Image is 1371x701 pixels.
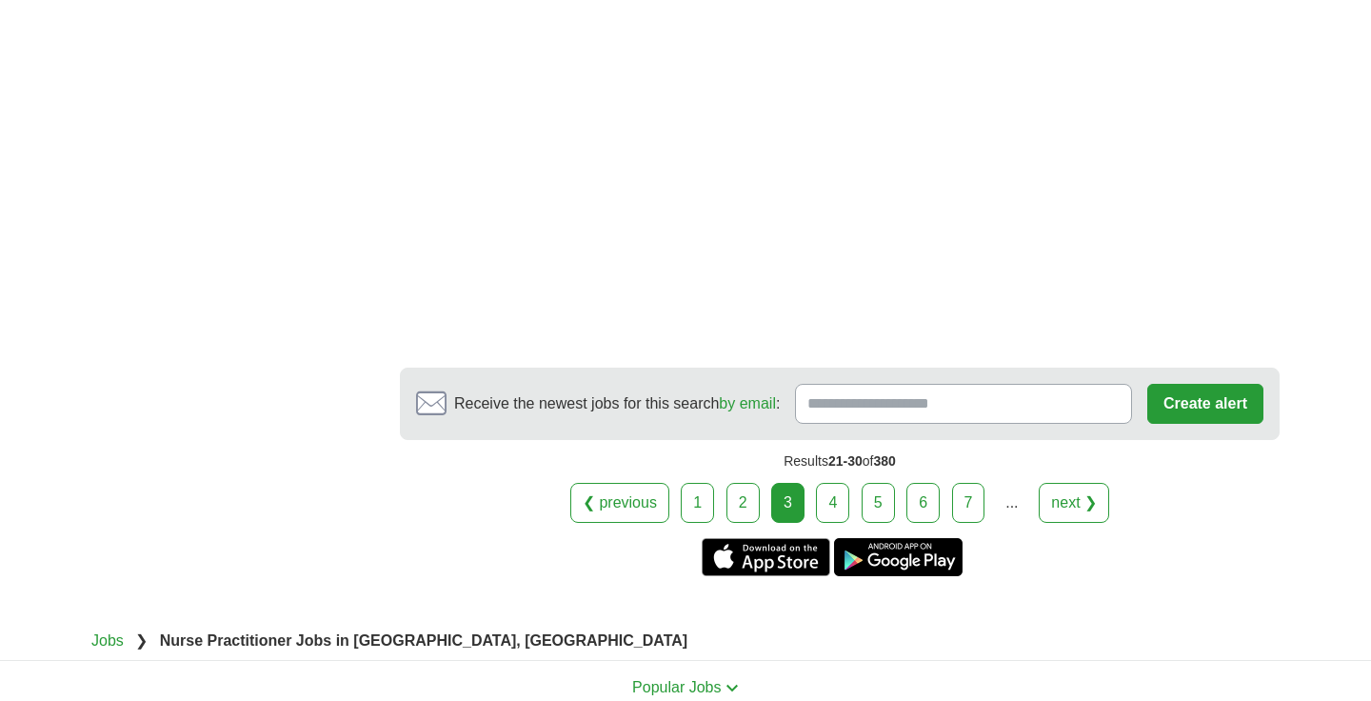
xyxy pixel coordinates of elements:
[873,453,895,469] span: 380
[702,538,830,576] a: Get the iPhone app
[400,440,1280,483] div: Results of
[834,538,963,576] a: Get the Android app
[719,395,776,411] a: by email
[906,483,940,523] a: 6
[570,483,669,523] a: ❮ previous
[862,483,895,523] a: 5
[816,483,849,523] a: 4
[454,392,780,415] span: Receive the newest jobs for this search :
[771,483,805,523] div: 3
[952,483,985,523] a: 7
[725,684,739,692] img: toggle icon
[726,483,760,523] a: 2
[91,632,124,649] a: Jobs
[681,483,714,523] a: 1
[828,453,863,469] span: 21-30
[1039,483,1109,523] a: next ❯
[993,484,1031,522] div: ...
[632,679,721,695] span: Popular Jobs
[160,632,687,649] strong: Nurse Practitioner Jobs in [GEOGRAPHIC_DATA], [GEOGRAPHIC_DATA]
[1147,384,1263,424] button: Create alert
[135,632,148,649] span: ❯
